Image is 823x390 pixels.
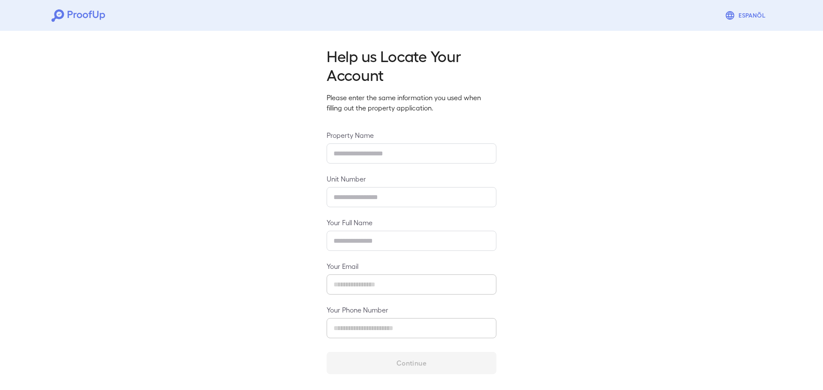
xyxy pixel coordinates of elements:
[327,217,496,227] label: Your Full Name
[327,46,496,84] h2: Help us Locate Your Account
[327,92,496,113] p: Please enter the same information you used when filling out the property application.
[327,130,496,140] label: Property Name
[327,174,496,184] label: Unit Number
[327,261,496,271] label: Your Email
[721,7,772,24] button: Espanõl
[327,305,496,315] label: Your Phone Number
